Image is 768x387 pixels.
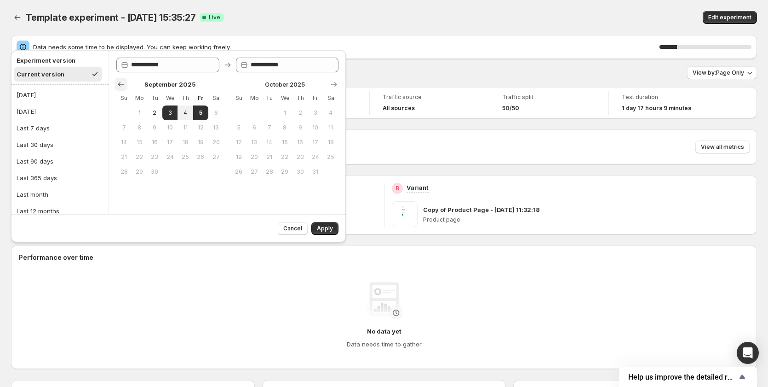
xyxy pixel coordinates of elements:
[283,225,302,232] span: Cancel
[151,168,159,176] span: 30
[120,124,128,131] span: 7
[178,150,193,164] button: Thursday September 25 2025
[18,253,750,262] h2: Performance over time
[231,164,246,179] button: Sunday October 26 2025
[208,91,224,106] th: Saturday
[281,109,289,117] span: 1
[212,139,220,146] span: 20
[296,153,304,161] span: 23
[323,106,338,120] button: Saturday October 4 2025
[178,106,193,120] button: Thursday September 4 2025
[323,135,338,150] button: Saturday October 18 2025
[367,327,401,336] h4: No data yet
[17,157,53,166] div: Last 90 days
[308,106,323,120] button: Friday October 3 2025
[193,91,208,106] th: Friday
[181,109,189,117] span: 4
[250,153,258,161] span: 20
[308,164,323,179] button: Friday October 31 2025
[265,94,273,102] span: Tu
[327,109,335,117] span: 4
[116,164,132,179] button: Sunday September 28 2025
[209,14,220,21] span: Live
[250,168,258,176] span: 27
[262,164,277,179] button: Tuesday October 28 2025
[323,120,338,135] button: Saturday October 11 2025
[151,109,159,117] span: 2
[132,120,147,135] button: Monday September 8 2025
[178,135,193,150] button: Thursday September 18 2025
[132,106,147,120] button: Monday September 1 2025
[265,124,273,131] span: 7
[737,342,759,364] div: Open Intercom Messenger
[323,150,338,164] button: Saturday October 25 2025
[178,91,193,106] th: Thursday
[311,168,319,176] span: 31
[308,135,323,150] button: Friday October 17 2025
[383,105,415,112] h4: All sources
[33,42,659,52] span: Data needs some time to be displayed. You can keep working freely.
[281,168,289,176] span: 29
[14,170,106,185] button: Last 365 days
[166,153,174,161] span: 24
[231,120,246,135] button: Sunday October 5 2025
[246,120,262,135] button: Monday October 6 2025
[622,93,716,113] a: Test duration1 day 17 hours 9 minutes
[327,78,340,91] button: Show next month, November 2025
[262,91,277,106] th: Tuesday
[383,93,476,113] a: Traffic sourceAll sources
[181,124,189,131] span: 11
[178,120,193,135] button: Thursday September 11 2025
[296,124,304,131] span: 9
[250,124,258,131] span: 6
[147,135,162,150] button: Tuesday September 16 2025
[162,91,178,106] th: Wednesday
[323,91,338,106] th: Saturday
[135,109,143,117] span: 1
[317,225,333,232] span: Apply
[120,168,128,176] span: 28
[132,150,147,164] button: Monday September 22 2025
[296,139,304,146] span: 16
[120,153,128,161] span: 21
[231,91,246,106] th: Sunday
[277,135,292,150] button: Wednesday October 15 2025
[197,94,205,102] span: Fr
[147,120,162,135] button: Tuesday September 9 2025
[166,109,174,117] span: 3
[278,222,308,235] button: Cancel
[208,135,224,150] button: Saturday September 20 2025
[17,123,50,133] div: Last 7 days
[162,135,178,150] button: Wednesday September 17 2025
[17,107,36,116] div: [DATE]
[197,124,205,131] span: 12
[292,164,308,179] button: Thursday October 30 2025
[308,150,323,164] button: Friday October 24 2025
[265,168,273,176] span: 28
[17,140,53,149] div: Last 30 days
[120,139,128,146] span: 14
[212,124,220,131] span: 13
[327,153,335,161] span: 25
[311,94,319,102] span: Fr
[14,154,106,169] button: Last 90 days
[277,91,292,106] th: Wednesday
[147,150,162,164] button: Tuesday September 23 2025
[147,164,162,179] button: Tuesday September 30 2025
[147,91,162,106] th: Tuesday
[14,67,102,82] button: Current version
[703,11,757,24] button: Edit experiment
[212,153,220,161] span: 27
[296,109,304,117] span: 2
[212,94,220,102] span: Sa
[193,135,208,150] button: Friday September 19 2025
[151,94,159,102] span: Tu
[262,135,277,150] button: Tuesday October 14 2025
[135,124,143,131] span: 8
[17,70,64,79] div: Current version
[292,106,308,120] button: Thursday October 2 2025
[193,120,208,135] button: Friday September 12 2025
[26,12,196,23] span: Template experiment - [DATE] 15:35:27
[262,150,277,164] button: Tuesday October 21 2025
[17,56,99,65] h2: Experiment version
